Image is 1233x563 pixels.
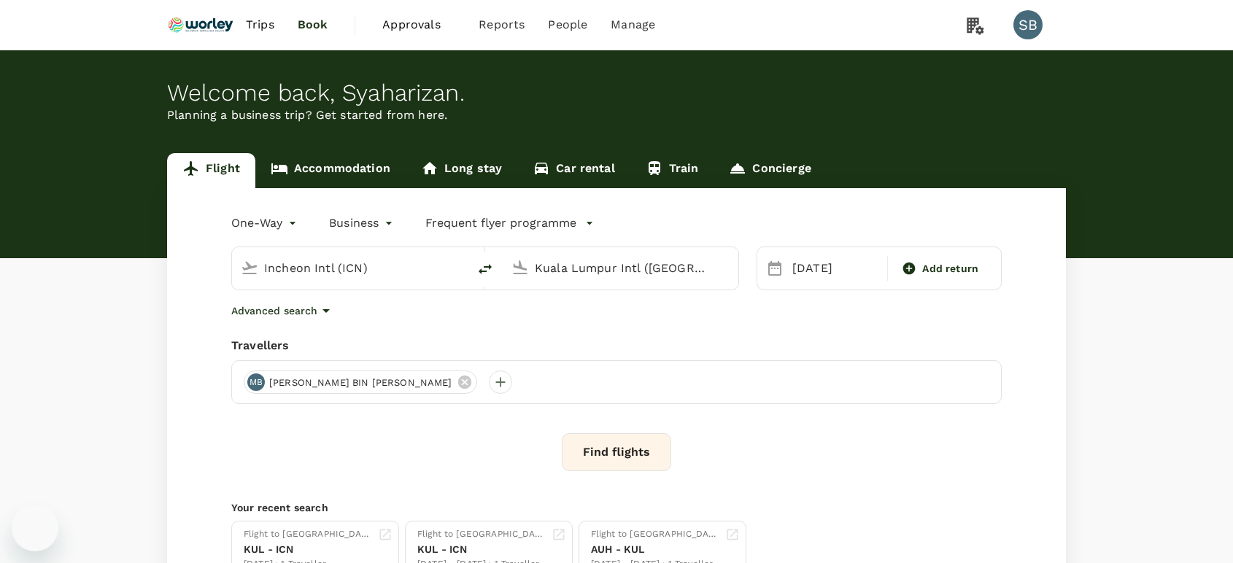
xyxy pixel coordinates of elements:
button: Open [728,266,731,269]
button: delete [468,252,503,287]
span: Trips [246,16,274,34]
a: Accommodation [255,153,406,188]
div: One-Way [231,211,300,235]
div: Welcome back , Syaharizan . [167,79,1066,106]
div: MB [247,373,265,391]
p: Your recent search [231,500,1002,515]
div: Flight to [GEOGRAPHIC_DATA] [417,527,546,542]
div: AUH - KUL [591,542,719,557]
a: Train [630,153,714,188]
span: Manage [611,16,655,34]
iframe: Button to launch messaging window [12,505,58,551]
div: KUL - ICN [244,542,372,557]
p: Planning a business trip? Get started from here. [167,106,1066,124]
span: Add return [922,261,978,276]
span: Approvals [382,16,455,34]
div: Flight to [GEOGRAPHIC_DATA] [244,527,372,542]
span: Reports [479,16,525,34]
span: People [548,16,587,34]
button: Frequent flyer programme [425,214,594,232]
p: Advanced search [231,303,317,318]
a: Long stay [406,153,517,188]
img: Ranhill Worley Sdn Bhd [167,9,234,41]
div: [DATE] [786,254,884,283]
a: Car rental [517,153,630,188]
a: Concierge [714,153,826,188]
button: Advanced search [231,302,335,319]
div: Business [329,211,396,235]
span: Book [298,16,328,34]
button: Find flights [562,433,671,471]
a: Flight [167,153,255,188]
div: SB [1013,10,1043,39]
div: KUL - ICN [417,542,546,557]
div: MB[PERSON_NAME] BIN [PERSON_NAME] [244,370,477,394]
input: Depart from [264,257,437,279]
button: Open [457,266,460,269]
p: Frequent flyer programme [425,214,576,232]
div: Flight to [GEOGRAPHIC_DATA] [591,527,719,542]
div: Travellers [231,337,1002,354]
input: Going to [535,257,708,279]
span: [PERSON_NAME] BIN [PERSON_NAME] [260,376,461,390]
